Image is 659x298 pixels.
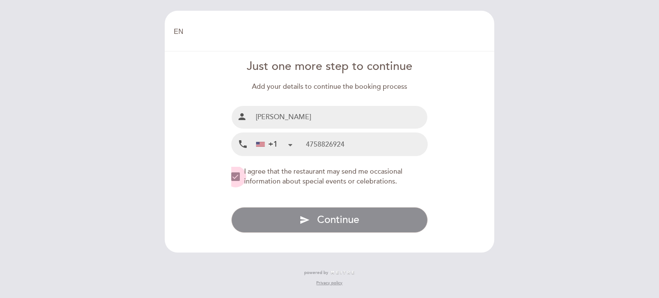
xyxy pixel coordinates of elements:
[231,58,428,75] div: Just one more step to continue
[299,215,310,225] i: send
[304,270,328,276] span: powered by
[252,106,428,129] input: Name and surname
[306,133,427,156] input: Mobile Phone
[316,280,342,286] a: Privacy policy
[231,207,428,233] button: send Continue
[237,111,247,122] i: person
[256,139,278,150] div: +1
[304,270,355,276] a: powered by
[330,271,355,275] img: MEITRE
[238,139,248,150] i: local_phone
[244,167,402,186] span: I agree that the restaurant may send me occasional information about special events or celebrations.
[231,82,428,92] div: Add your details to continue the booking process
[317,214,359,226] span: Continue
[231,167,428,187] md-checkbox: NEW_MODAL_AGREE_RESTAURANT_SEND_OCCASIONAL_INFO
[253,133,296,155] div: United States: +1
